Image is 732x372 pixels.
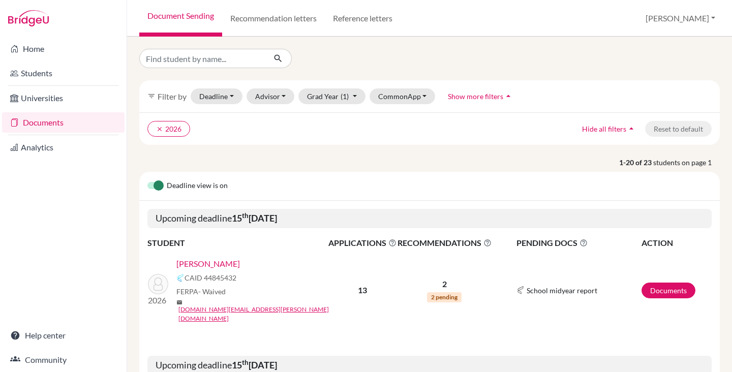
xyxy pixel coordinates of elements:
span: students on page 1 [653,157,720,168]
a: Universities [2,88,125,108]
a: Students [2,63,125,83]
a: Analytics [2,137,125,158]
a: Documents [2,112,125,133]
sup: th [242,211,249,220]
span: (1) [341,92,349,101]
a: Community [2,350,125,370]
span: PENDING DOCS [516,237,640,249]
button: Reset to default [645,121,712,137]
span: APPLICATIONS [328,237,396,249]
i: clear [156,126,163,133]
img: Common App logo [176,274,185,282]
span: CAID 44845432 [185,272,236,283]
i: filter_list [147,92,156,100]
b: 13 [358,285,367,295]
span: - Waived [198,287,226,296]
span: mail [176,299,182,305]
h5: Upcoming deadline [147,209,712,228]
strong: 1-20 of 23 [619,157,653,168]
p: 2026 [148,294,168,306]
p: 2 [398,278,492,290]
input: Find student by name... [139,49,265,68]
span: Filter by [158,91,187,101]
th: ACTION [641,236,712,250]
i: arrow_drop_up [626,123,636,134]
sup: th [242,358,249,366]
span: Show more filters [448,92,503,101]
button: Deadline [191,88,242,104]
button: clear2026 [147,121,190,137]
i: arrow_drop_up [503,91,513,101]
a: Help center [2,325,125,346]
a: [DOMAIN_NAME][EMAIL_ADDRESS][PERSON_NAME][DOMAIN_NAME] [178,305,335,323]
span: School midyear report [527,285,597,296]
button: Hide all filtersarrow_drop_up [573,121,645,137]
b: 15 [DATE] [232,359,277,370]
img: Kim, Jihwan [148,274,168,294]
a: Documents [642,283,695,298]
span: 2 pending [427,292,462,302]
span: RECOMMENDATIONS [398,237,492,249]
span: FERPA [176,286,226,297]
a: [PERSON_NAME] [176,258,240,270]
span: Hide all filters [582,125,626,133]
b: 15 [DATE] [232,212,277,224]
button: Show more filtersarrow_drop_up [439,88,522,104]
button: Advisor [247,88,295,104]
img: Common App logo [516,286,525,294]
button: CommonApp [370,88,436,104]
span: Deadline view is on [167,180,228,192]
th: STUDENT [147,236,328,250]
button: [PERSON_NAME] [641,9,720,28]
a: Home [2,39,125,59]
img: Bridge-U [8,10,49,26]
button: Grad Year(1) [298,88,365,104]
